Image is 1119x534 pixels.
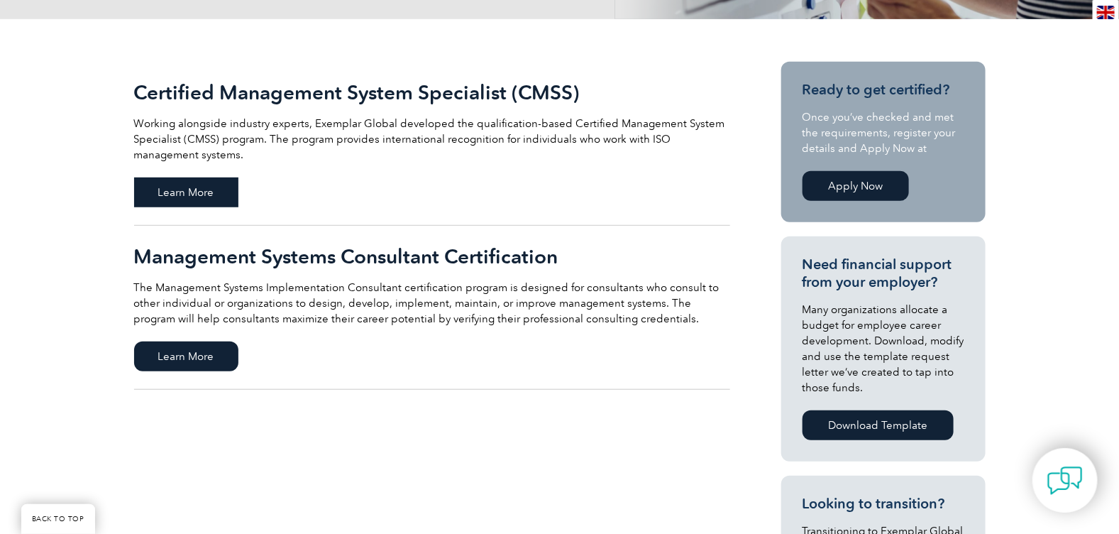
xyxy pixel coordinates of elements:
h3: Need financial support from your employer? [803,256,964,291]
p: Once you’ve checked and met the requirements, register your details and Apply Now at [803,109,964,156]
h3: Looking to transition? [803,495,964,513]
a: Download Template [803,410,954,440]
a: Certified Management System Specialist (CMSS) Working alongside industry experts, Exemplar Global... [134,62,730,226]
p: The Management Systems Implementation Consultant certification program is designed for consultant... [134,280,730,327]
p: Many organizations allocate a budget for employee career development. Download, modify and use th... [803,302,964,396]
img: en [1097,6,1115,19]
a: Management Systems Consultant Certification The Management Systems Implementation Consultant cert... [134,226,730,390]
h3: Ready to get certified? [803,81,964,99]
span: Learn More [134,342,238,371]
h2: Certified Management System Specialist (CMSS) [134,81,730,104]
span: Learn More [134,178,238,207]
img: contact-chat.png [1047,463,1083,498]
p: Working alongside industry experts, Exemplar Global developed the qualification-based Certified M... [134,116,730,163]
a: BACK TO TOP [21,504,95,534]
h2: Management Systems Consultant Certification [134,245,730,268]
a: Apply Now [803,171,909,201]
